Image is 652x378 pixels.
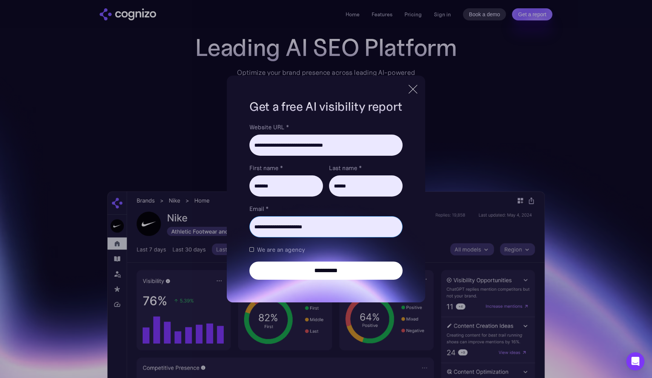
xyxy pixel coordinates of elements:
[626,352,644,370] div: Open Intercom Messenger
[249,122,403,280] form: Brand Report Form
[249,122,403,132] label: Website URL *
[257,245,305,254] span: We are an agency
[329,163,403,172] label: Last name *
[249,98,403,115] h1: Get a free AI visibility report
[249,163,323,172] label: First name *
[249,204,403,213] label: Email *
